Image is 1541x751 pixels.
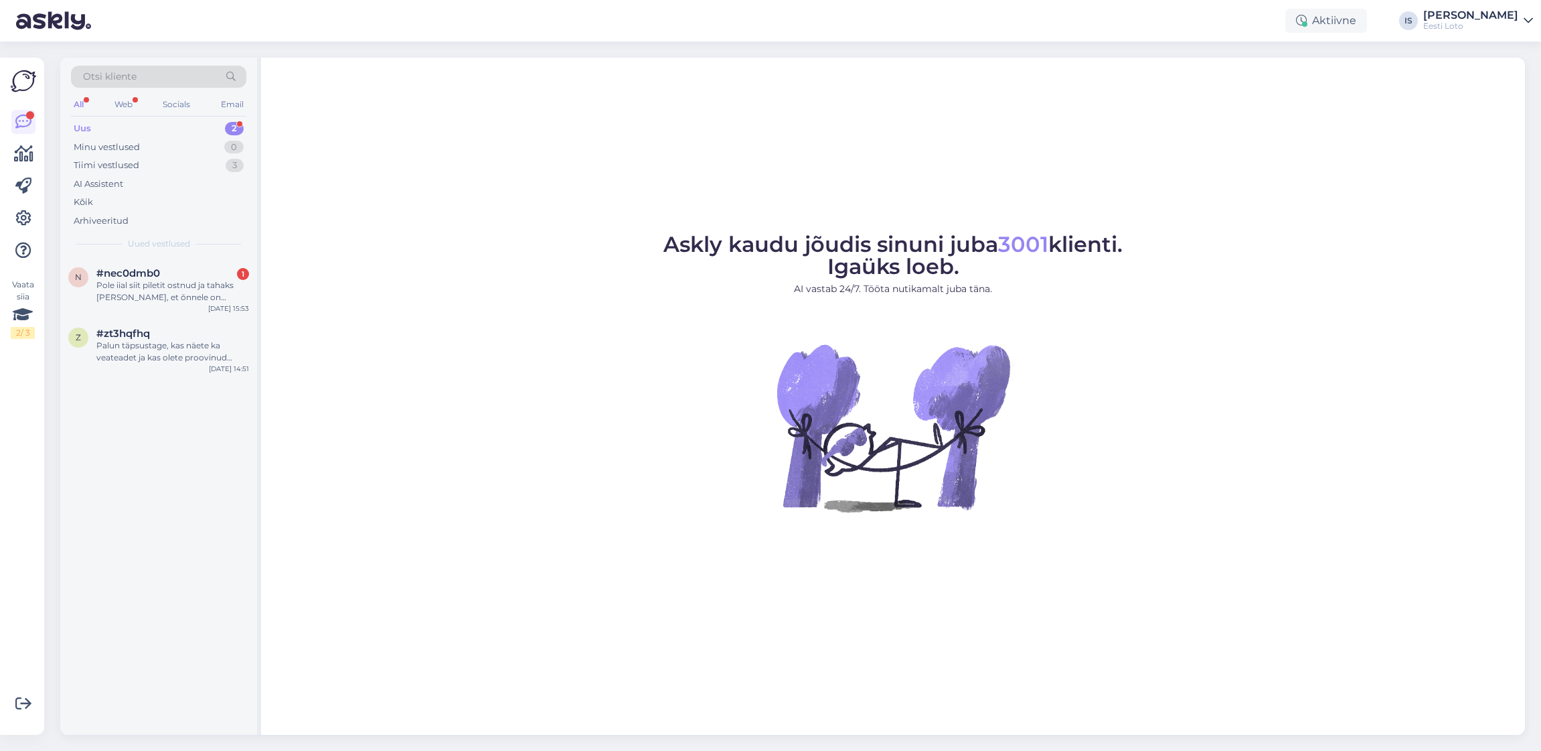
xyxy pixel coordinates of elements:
span: #nec0dmb0 [96,267,160,279]
div: 1 [237,268,249,280]
div: Aktiivne [1285,9,1367,33]
a: [PERSON_NAME]Eesti Loto [1423,10,1533,31]
img: Askly Logo [11,68,36,94]
div: Email [218,96,246,113]
div: AI Assistent [74,178,123,191]
div: 2 / 3 [11,327,35,339]
div: Uus [74,122,91,135]
div: All [71,96,86,113]
span: Uued vestlused [128,238,190,250]
span: Askly kaudu jõudis sinuni juba klienti. Igaüks loeb. [663,231,1123,279]
div: Pole iial siit piletit ostnud ja tahaks [PERSON_NAME], et õnnele on võimalus antud [96,279,249,303]
div: [PERSON_NAME] [1423,10,1518,21]
img: No Chat active [773,307,1013,548]
div: Arhiveeritud [74,214,129,228]
div: Eesti Loto [1423,21,1518,31]
div: Web [112,96,135,113]
div: 2 [225,122,244,135]
div: [DATE] 15:53 [208,303,249,314]
div: Tiimi vestlused [74,159,139,172]
span: 3001 [998,231,1048,257]
div: Minu vestlused [74,141,140,154]
div: Palun täpsustage, kas näete ka veateadet ja kas olete proovinud veebilehitseja vahemälu ja küpsis... [96,340,249,364]
span: Otsi kliente [83,70,137,84]
p: AI vastab 24/7. Tööta nutikamalt juba täna. [663,282,1123,296]
div: Socials [160,96,193,113]
span: #zt3hqfhq [96,328,150,340]
div: [DATE] 14:51 [209,364,249,374]
span: z [76,332,81,342]
span: n [75,272,82,282]
div: Kõik [74,196,93,209]
div: 3 [226,159,244,172]
div: Vaata siia [11,279,35,339]
div: IS [1399,11,1418,30]
div: 0 [224,141,244,154]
